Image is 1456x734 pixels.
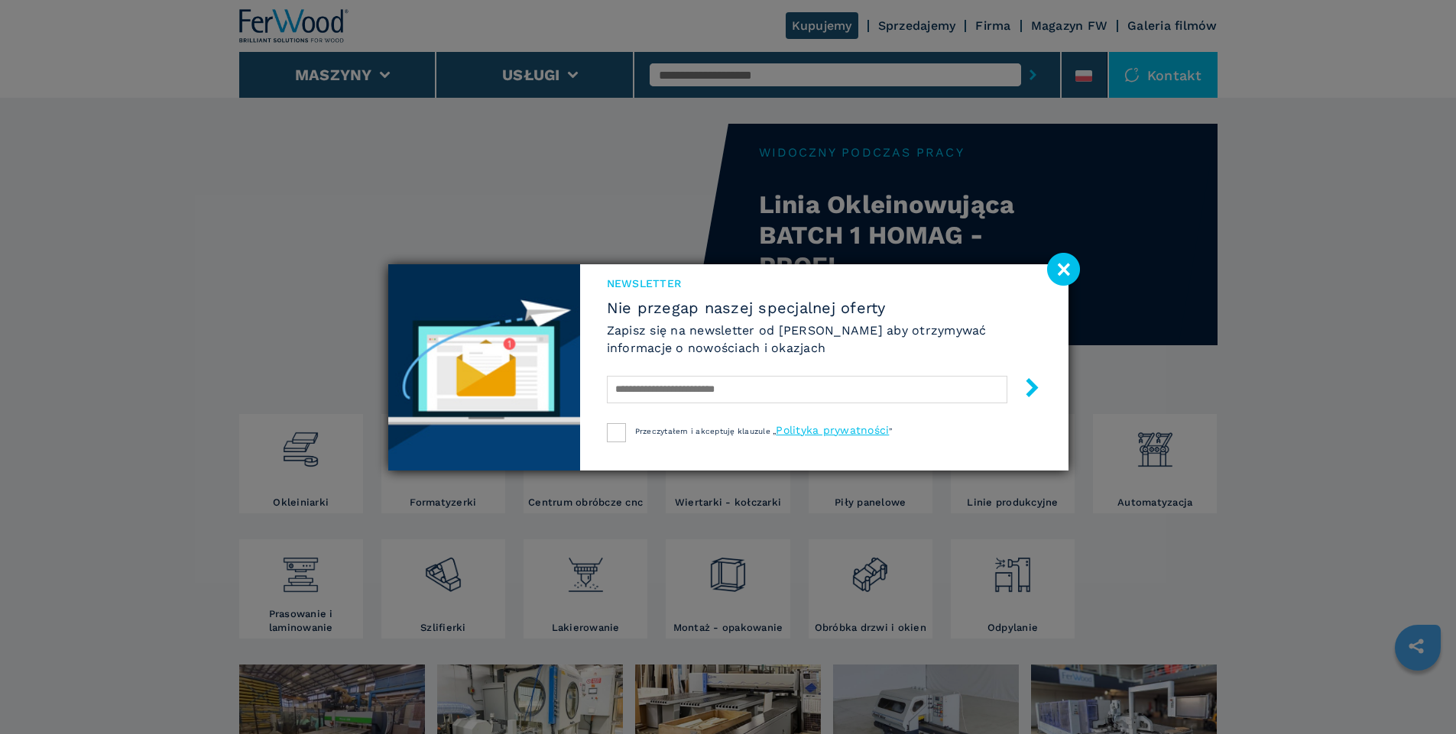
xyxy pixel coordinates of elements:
img: Newsletter image [388,264,580,470]
span: Przeczytałem i akceptuję klauzule „ [635,427,777,435]
h6: Zapisz się na newsletter od [PERSON_NAME] aby otrzymywać informacje o nowościach i okazjach [607,322,1042,357]
a: Polityka prywatności [776,424,889,436]
span: Nie przegap naszej specjalnej oferty [607,299,1042,317]
span: Newsletter [607,276,1042,291]
button: submit-button [1007,372,1042,408]
span: ” [889,427,892,435]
